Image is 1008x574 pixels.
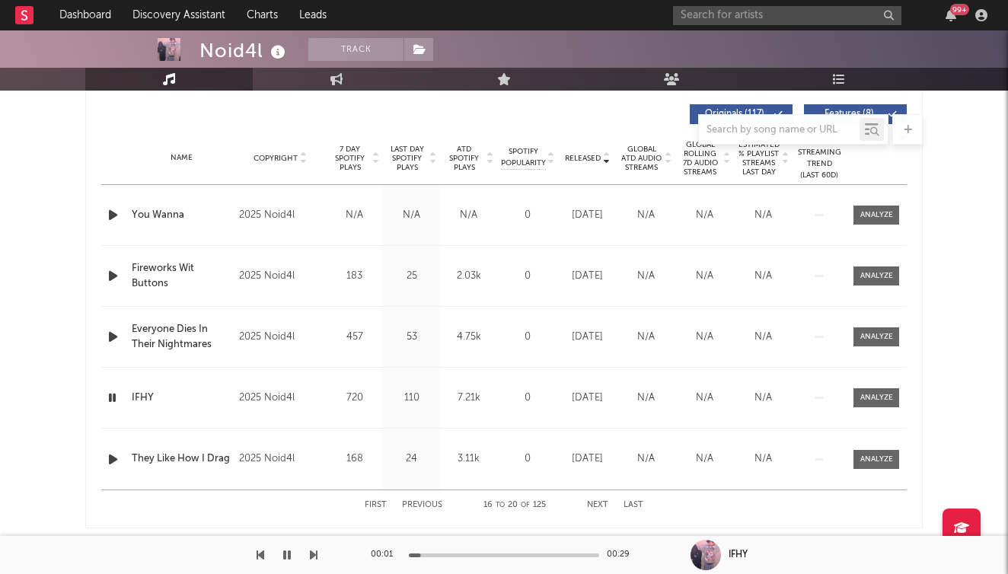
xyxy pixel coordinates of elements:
[239,450,322,468] div: 2025 Noid4l
[620,269,671,284] div: N/A
[444,391,493,406] div: 7.21k
[562,451,613,467] div: [DATE]
[565,154,601,163] span: Released
[699,124,860,136] input: Search by song name or URL
[330,208,379,223] div: N/A
[620,330,671,345] div: N/A
[501,146,546,169] span: Spotify Popularity
[444,145,484,172] span: ATD Spotify Plays
[387,391,436,406] div: 110
[562,208,613,223] div: [DATE]
[796,136,842,181] div: Global Streaming Trend (Last 60D)
[473,496,557,515] div: 16 20 125
[950,4,969,15] div: 99 +
[239,328,322,346] div: 2025 Noid4l
[587,501,608,509] button: Next
[679,391,730,406] div: N/A
[562,391,613,406] div: [DATE]
[804,104,907,124] button: Features(8)
[444,269,493,284] div: 2.03k
[239,206,322,225] div: 2025 Noid4l
[673,6,901,25] input: Search for artists
[387,330,436,345] div: 53
[365,501,387,509] button: First
[501,330,554,345] div: 0
[562,330,613,345] div: [DATE]
[501,391,554,406] div: 0
[402,501,442,509] button: Previous
[501,451,554,467] div: 0
[387,208,436,223] div: N/A
[738,208,789,223] div: N/A
[132,208,231,223] a: You Wanna
[444,208,493,223] div: N/A
[330,391,379,406] div: 720
[679,208,730,223] div: N/A
[501,208,554,223] div: 0
[387,269,436,284] div: 25
[132,152,231,164] div: Name
[946,9,956,21] button: 99+
[700,110,770,119] span: Originals ( 117 )
[620,391,671,406] div: N/A
[371,546,401,564] div: 00:01
[679,140,721,177] span: Global Rolling 7D Audio Streams
[814,110,884,119] span: Features ( 8 )
[330,145,370,172] span: 7 Day Spotify Plays
[496,502,505,509] span: to
[624,501,643,509] button: Last
[521,502,530,509] span: of
[679,451,730,467] div: N/A
[620,145,662,172] span: Global ATD Audio Streams
[132,391,231,406] a: IFHY
[387,145,427,172] span: Last Day Spotify Plays
[239,267,322,285] div: 2025 Noid4l
[132,322,231,352] a: Everyone Dies In Their Nightmares
[562,269,613,284] div: [DATE]
[330,330,379,345] div: 457
[738,140,780,177] span: Estimated % Playlist Streams Last Day
[620,451,671,467] div: N/A
[254,154,298,163] span: Copyright
[738,269,789,284] div: N/A
[679,330,730,345] div: N/A
[132,451,231,467] a: They Like How I Drag
[501,269,554,284] div: 0
[738,451,789,467] div: N/A
[607,546,637,564] div: 00:29
[330,269,379,284] div: 183
[387,451,436,467] div: 24
[729,548,748,562] div: IFHY
[444,330,493,345] div: 4.75k
[199,38,289,63] div: Noid4l
[738,391,789,406] div: N/A
[132,261,231,291] a: Fireworks Wit Buttons
[690,104,793,124] button: Originals(117)
[679,269,730,284] div: N/A
[308,38,404,61] button: Track
[738,330,789,345] div: N/A
[444,451,493,467] div: 3.11k
[620,208,671,223] div: N/A
[239,389,322,407] div: 2025 Noid4l
[330,451,379,467] div: 168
